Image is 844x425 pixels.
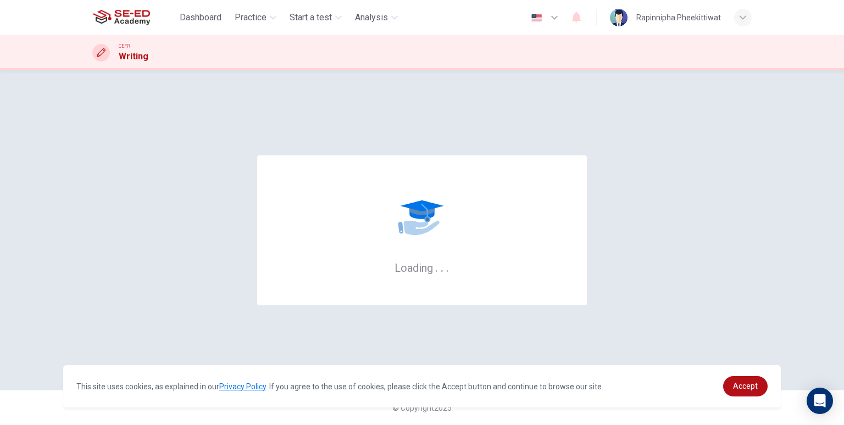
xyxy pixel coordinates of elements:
h6: Loading [395,260,449,275]
span: This site uses cookies, as explained in our . If you agree to the use of cookies, please click th... [76,382,603,391]
button: Practice [230,8,281,27]
a: Privacy Policy [219,382,266,391]
img: en [530,14,543,22]
h6: . [440,258,444,276]
span: Analysis [355,11,388,24]
div: cookieconsent [63,365,781,407]
div: Rapinnipha Pheekittiwat [636,11,721,24]
a: dismiss cookie message [723,376,768,396]
h1: Writing [119,50,148,63]
span: Practice [235,11,266,24]
button: Analysis [351,8,402,27]
img: Profile picture [610,9,628,26]
button: Dashboard [175,8,226,27]
h6: . [435,258,438,276]
div: Open Intercom Messenger [807,388,833,414]
span: CEFR [119,42,130,50]
img: SE-ED Academy logo [92,7,150,29]
button: Start a test [285,8,346,27]
span: Start a test [290,11,332,24]
h6: . [446,258,449,276]
span: Accept [733,382,758,390]
a: SE-ED Academy logo [92,7,175,29]
span: Dashboard [180,11,221,24]
span: © Copyright 2025 [392,404,452,412]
